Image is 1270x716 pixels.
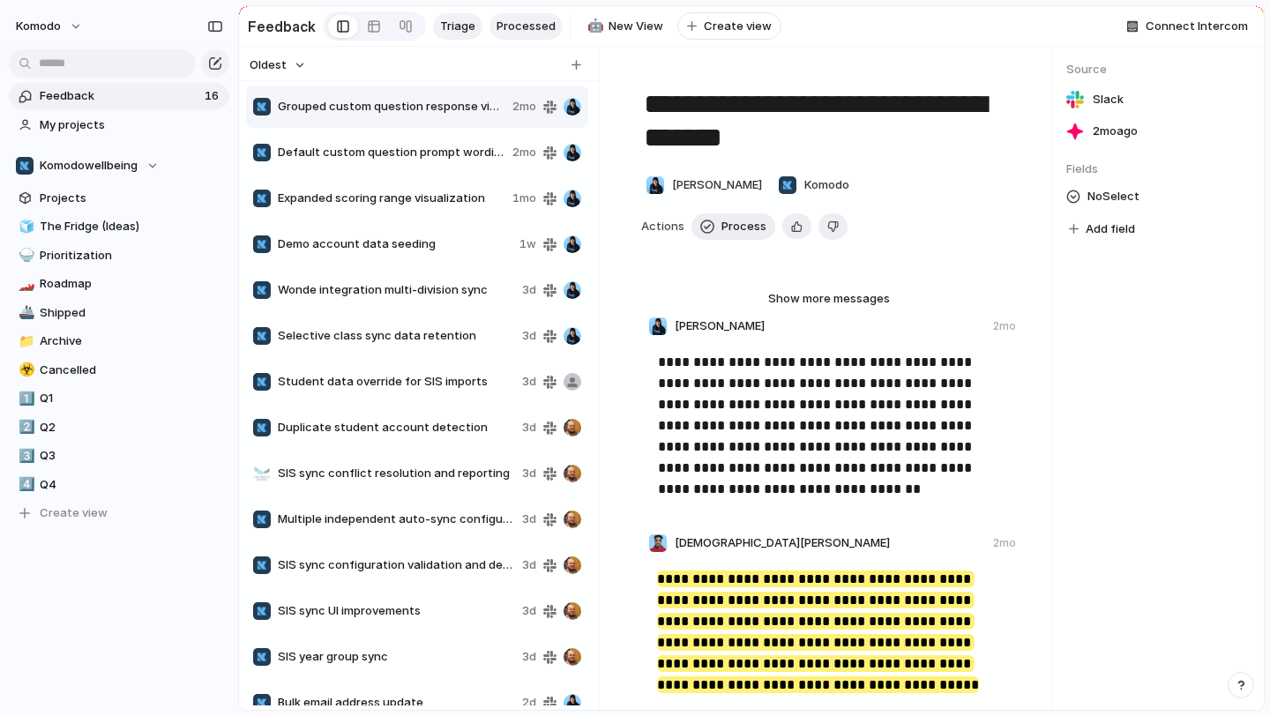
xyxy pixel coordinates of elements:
[19,446,31,466] div: 3️⃣
[587,16,600,36] div: 🤖
[1086,220,1135,238] span: Add field
[278,556,515,574] span: SIS sync configuration validation and defaults
[723,287,935,310] button: Show more messages
[278,694,515,712] span: Bulk email address update
[19,417,31,437] div: 2️⃣
[9,414,229,441] a: 2️⃣Q2
[247,54,309,77] button: Oldest
[9,300,229,326] div: 🚢Shipped
[16,390,34,407] button: 1️⃣
[9,242,229,269] div: 🍚Prioritization
[40,218,223,235] span: The Fridge (Ideas)
[250,56,287,74] span: Oldest
[205,87,222,105] span: 16
[40,419,223,436] span: Q2
[691,213,775,240] button: Process
[1093,91,1124,108] span: Slack
[641,171,766,199] button: [PERSON_NAME]
[578,13,670,40] a: 🤖New View
[522,419,536,436] span: 3d
[16,247,34,265] button: 🍚
[9,328,229,354] a: 📁Archive
[8,12,92,41] button: Komodo
[9,185,229,212] a: Projects
[675,534,890,552] span: [DEMOGRAPHIC_DATA][PERSON_NAME]
[9,472,229,498] a: 4️⃣Q4
[993,318,1016,334] div: 2mo
[1146,18,1248,35] span: Connect Intercom
[40,304,223,322] span: Shipped
[16,18,61,35] span: Komodo
[721,218,766,235] span: Process
[40,390,223,407] span: Q1
[278,648,515,666] span: SIS year group sync
[16,304,34,322] button: 🚢
[278,511,515,528] span: Multiple independent auto-sync configurations
[522,602,536,620] span: 3d
[522,648,536,666] span: 3d
[641,218,684,235] span: Actions
[278,419,515,436] span: Duplicate student account detection
[278,235,512,253] span: Demo account data seeding
[16,218,34,235] button: 🧊
[9,500,229,526] button: Create view
[804,176,849,194] span: Komodo
[9,153,229,179] button: Komodowellbeing
[40,504,108,522] span: Create view
[993,535,1016,551] div: 2mo
[1066,160,1250,178] span: Fields
[9,357,229,384] a: ☣️Cancelled
[19,302,31,323] div: 🚢
[675,317,765,335] span: [PERSON_NAME]
[512,98,536,116] span: 2mo
[19,274,31,295] div: 🏎️
[278,281,515,299] span: Wonde integration multi-division sync
[522,556,536,574] span: 3d
[40,157,138,175] span: Komodowellbeing
[16,419,34,436] button: 2️⃣
[40,476,223,494] span: Q4
[433,13,482,40] a: Triage
[40,447,223,465] span: Q3
[440,18,475,35] span: Triage
[1087,186,1139,207] span: No Select
[489,13,563,40] a: Processed
[16,275,34,293] button: 🏎️
[704,18,772,35] span: Create view
[40,332,223,350] span: Archive
[16,476,34,494] button: 4️⃣
[278,98,505,116] span: Grouped custom question response view
[1119,13,1255,40] button: Connect Intercom
[818,213,848,240] button: Delete
[9,271,229,297] a: 🏎️Roadmap
[585,18,602,35] button: 🤖
[19,360,31,380] div: ☣️
[16,332,34,350] button: 📁
[497,18,556,35] span: Processed
[9,112,229,138] a: My projects
[9,443,229,469] a: 3️⃣Q3
[9,83,229,109] a: Feedback16
[672,176,762,194] span: [PERSON_NAME]
[522,511,536,528] span: 3d
[16,447,34,465] button: 3️⃣
[1093,123,1138,140] span: 2mo ago
[40,87,199,105] span: Feedback
[278,144,505,161] span: Default custom question prompt wording
[1066,61,1250,78] span: Source
[19,474,31,495] div: 4️⃣
[278,602,515,620] span: SIS sync UI improvements
[40,275,223,293] span: Roadmap
[9,213,229,240] div: 🧊The Fridge (Ideas)
[9,385,229,412] a: 1️⃣Q1
[40,116,223,134] span: My projects
[773,171,854,199] button: Komodo
[16,362,34,379] button: ☣️
[677,12,781,41] button: Create view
